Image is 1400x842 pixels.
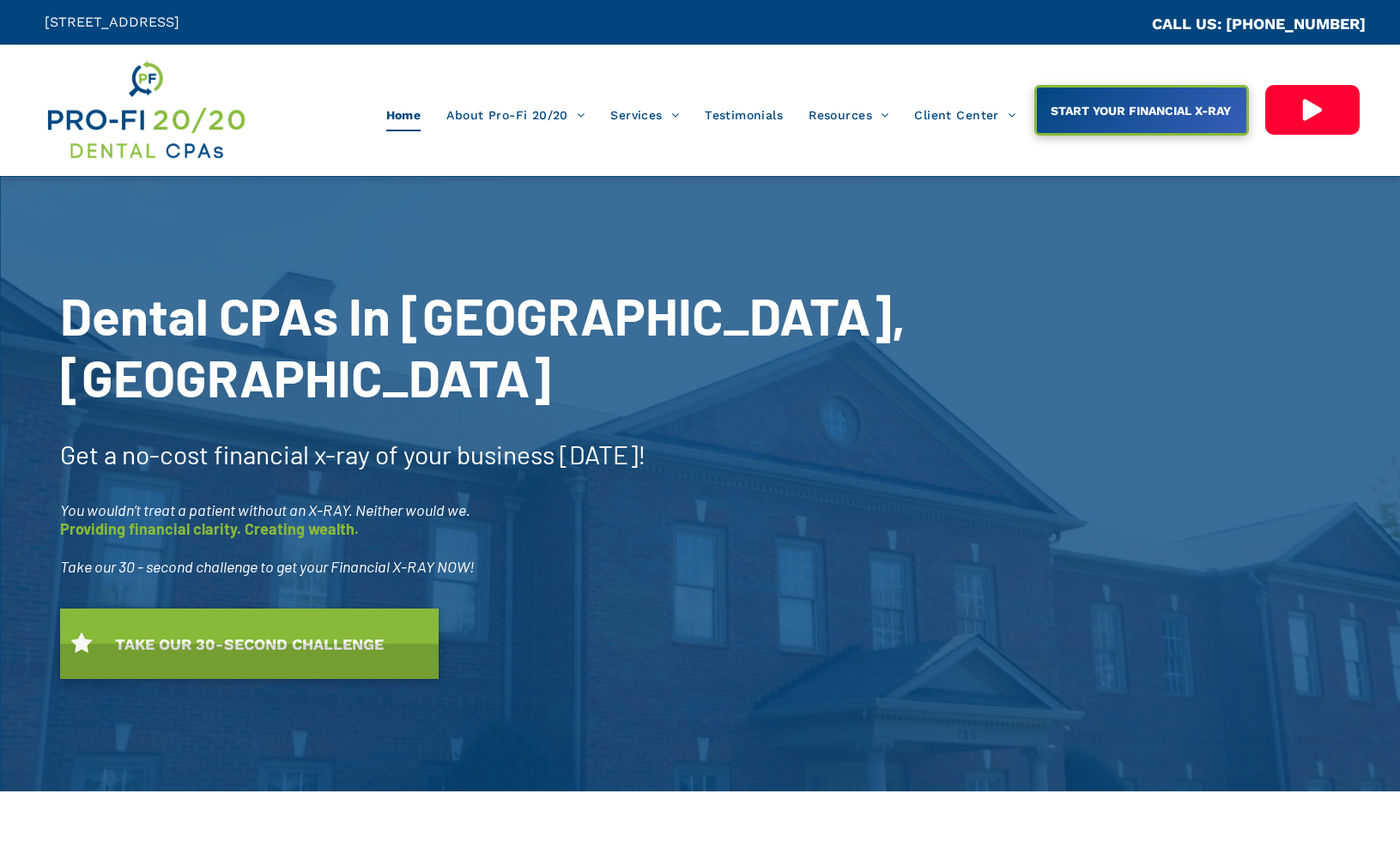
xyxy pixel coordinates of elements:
[597,99,692,131] a: Services
[60,439,117,469] span: Get a
[901,99,1028,131] a: Client Center
[692,99,796,131] a: Testimonials
[60,284,906,408] span: Dental CPAs In [GEOGRAPHIC_DATA], [GEOGRAPHIC_DATA]
[45,14,179,30] span: [STREET_ADDRESS]
[1034,85,1249,136] a: START YOUR FINANCIAL X-RAY
[60,557,475,576] span: Take our 30 - second challenge to get your Financial X-RAY NOW!
[109,627,390,662] span: TAKE OUR 30-SECOND CHALLENGE
[796,99,901,131] a: Resources
[60,609,439,679] a: TAKE OUR 30-SECOND CHALLENGE
[122,439,370,469] span: no-cost financial x-ray
[375,439,646,469] span: of your business [DATE]!
[60,519,359,538] span: Providing financial clarity. Creating wealth.
[433,99,597,131] a: About Pro-Fi 20/20
[373,99,434,131] a: Home
[60,500,470,519] span: You wouldn’t treat a patient without an X-RAY. Neither would we.
[1079,16,1152,33] span: CA::CALLC
[45,58,247,163] img: Get Dental CPA Consulting, Bookkeeping, & Bank Loans
[1045,95,1237,126] span: START YOUR FINANCIAL X-RAY
[1152,15,1366,33] a: CALL US: [PHONE_NUMBER]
